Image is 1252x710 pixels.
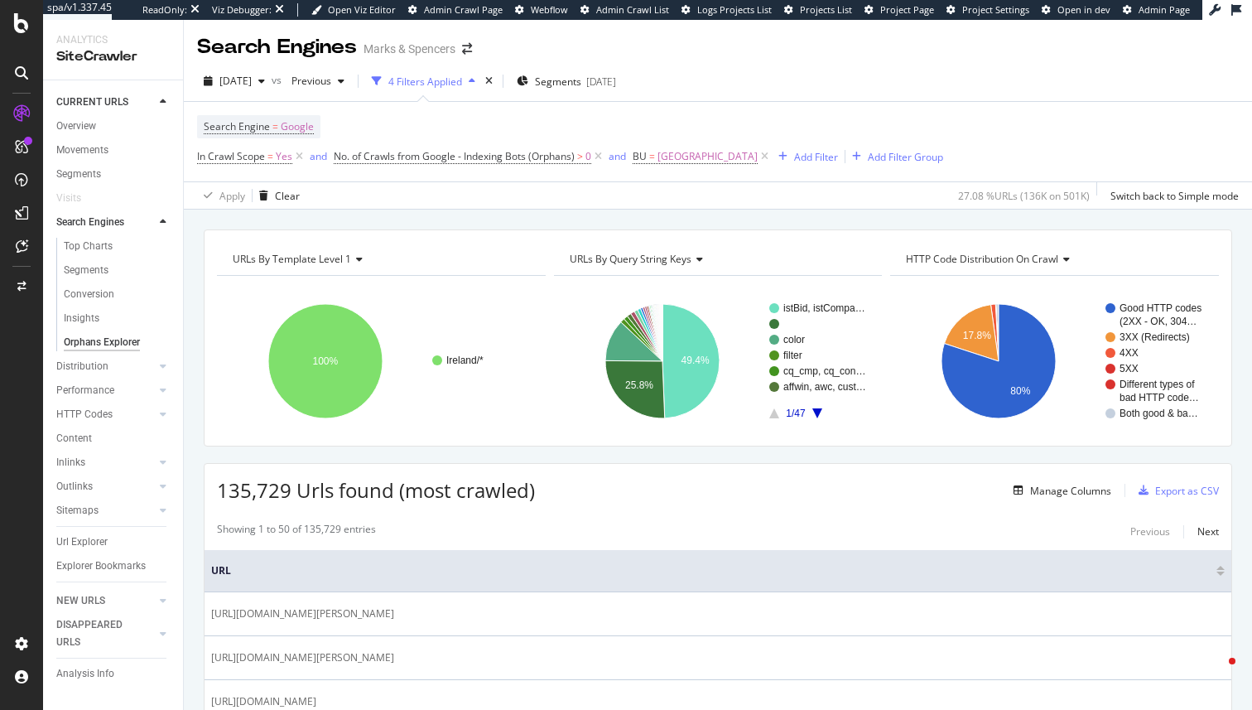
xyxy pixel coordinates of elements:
[1130,524,1170,539] div: Previous
[566,246,868,273] h4: URLs by query string keys
[864,3,934,17] a: Project Page
[649,149,655,163] span: =
[56,33,170,47] div: Analytics
[1132,477,1219,504] button: Export as CSV
[64,286,171,303] a: Conversion
[697,3,772,16] span: Logs Projects List
[276,145,292,168] span: Yes
[1120,331,1190,343] text: 3XX (Redirects)
[794,150,838,164] div: Add Filter
[1104,182,1239,209] button: Switch back to Simple mode
[212,3,272,17] div: Viz Debugger:
[56,358,155,375] a: Distribution
[217,476,535,504] span: 135,729 Urls found (most crawled)
[515,3,568,17] a: Webflow
[64,262,171,279] a: Segments
[56,190,81,207] div: Visits
[56,558,146,575] div: Explorer Bookmarks
[880,3,934,16] span: Project Page
[585,145,591,168] span: 0
[56,358,108,375] div: Distribution
[1007,481,1111,500] button: Manage Columns
[328,3,396,16] span: Open Viz Editor
[580,3,669,17] a: Admin Crawl List
[56,190,98,207] a: Visits
[906,252,1058,266] span: HTTP Code Distribution on Crawl
[554,289,883,433] svg: A chart.
[56,534,108,551] div: Url Explorer
[890,289,1219,433] svg: A chart.
[272,73,285,87] span: vs
[142,3,187,17] div: ReadOnly:
[784,3,852,17] a: Projects List
[868,150,943,164] div: Add Filter Group
[783,365,865,377] text: cq_cmp, cq_con…
[56,94,155,111] a: CURRENT URLS
[211,563,1212,578] span: URL
[657,145,758,168] span: [GEOGRAPHIC_DATA]
[211,693,316,710] span: [URL][DOMAIN_NAME]
[783,334,805,345] text: color
[64,238,171,255] a: Top Charts
[267,149,273,163] span: =
[56,118,96,135] div: Overview
[211,650,394,666] span: [URL][DOMAIN_NAME][PERSON_NAME]
[1120,347,1139,359] text: 4XX
[903,246,1204,273] h4: HTTP Code Distribution on Crawl
[596,3,669,16] span: Admin Crawl List
[800,3,852,16] span: Projects List
[1196,654,1235,693] iframe: Intercom live chat
[783,350,802,361] text: filter
[56,406,113,423] div: HTTP Codes
[56,502,155,519] a: Sitemaps
[56,166,171,183] a: Segments
[56,478,155,495] a: Outlinks
[56,406,155,423] a: HTTP Codes
[56,454,155,471] a: Inlinks
[1011,386,1031,398] text: 80%
[1120,316,1197,327] text: (2XX - OK, 304…
[313,355,339,367] text: 100%
[204,119,270,133] span: Search Engine
[275,189,300,203] div: Clear
[531,3,568,16] span: Webflow
[64,334,140,351] div: Orphans Explorer
[56,118,171,135] a: Overview
[1120,379,1195,390] text: Different types of
[577,149,583,163] span: >
[1197,522,1219,542] button: Next
[334,149,575,163] span: No. of Crawls from Google - Indexing Bots (Orphans)
[272,119,278,133] span: =
[963,330,991,341] text: 17.8%
[56,534,171,551] a: Url Explorer
[364,41,455,57] div: Marks & Spencers
[217,289,546,433] svg: A chart.
[56,592,105,610] div: NEW URLS
[462,43,472,55] div: arrow-right-arrow-left
[56,382,155,399] a: Performance
[625,379,653,391] text: 25.8%
[56,616,140,651] div: DISAPPEARED URLS
[56,592,155,610] a: NEW URLS
[56,94,128,111] div: CURRENT URLS
[310,148,327,164] button: and
[446,355,484,366] text: Ireland/*
[197,182,245,209] button: Apply
[1030,484,1111,498] div: Manage Columns
[285,74,331,88] span: Previous
[64,334,171,351] a: Orphans Explorer
[962,3,1029,16] span: Project Settings
[633,149,647,163] span: BU
[586,75,616,89] div: [DATE]
[56,502,99,519] div: Sitemaps
[56,665,114,683] div: Analysis Info
[1123,3,1190,17] a: Admin Page
[786,408,806,419] text: 1/47
[197,33,357,61] div: Search Engines
[1130,522,1170,542] button: Previous
[56,166,101,183] div: Segments
[681,3,772,17] a: Logs Projects List
[229,246,531,273] h4: URLs By Template Level 1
